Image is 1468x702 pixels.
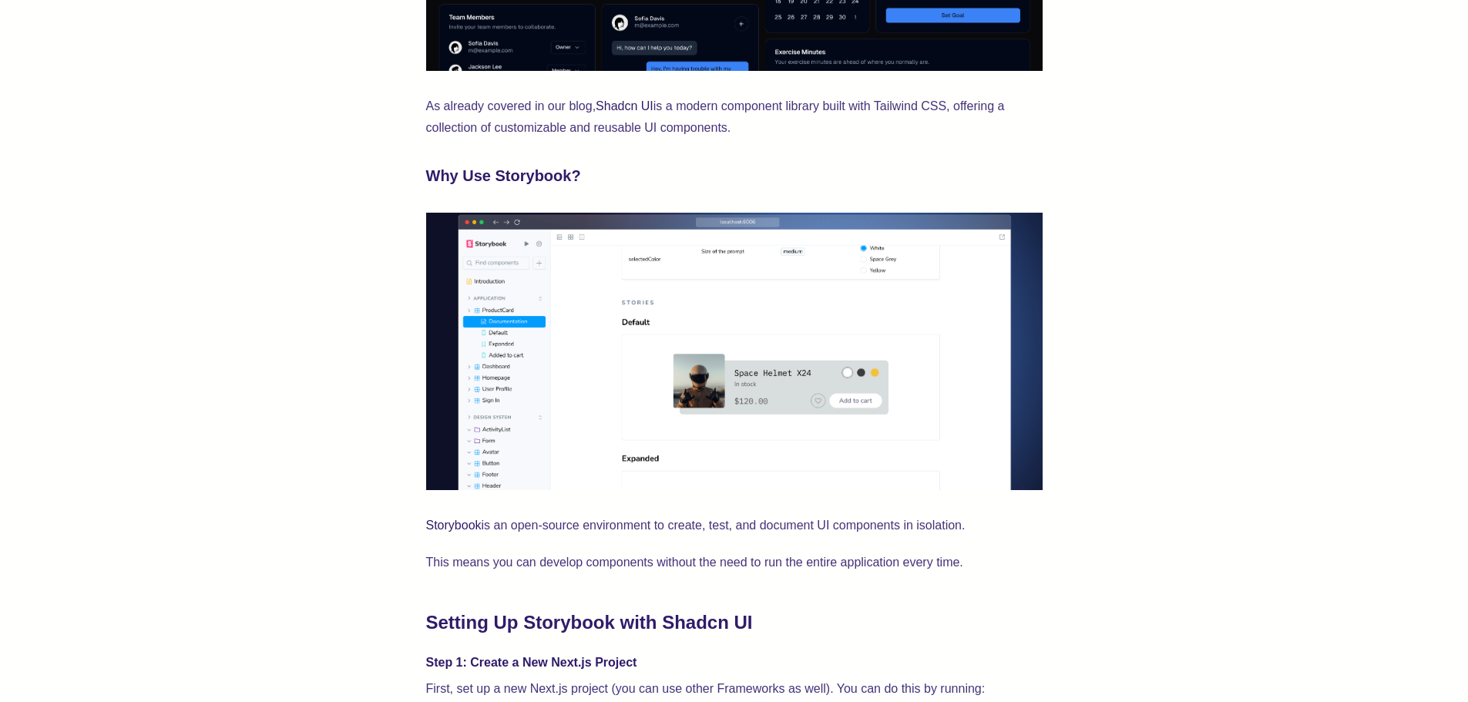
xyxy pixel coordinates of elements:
[426,610,1043,635] h2: Setting Up Storybook with Shadcn UI
[426,519,482,532] a: Storybook
[426,96,1043,139] p: As already covered in our blog, is a modern component library built with Tailwind CSS, offering a...
[426,678,1043,700] p: First, set up a new Next.js project (you can use other Frameworks as well). You can do this by ru...
[426,213,1043,490] img: Storybook
[596,99,653,113] a: Shadcn UI
[426,163,1043,188] h3: Why Use Storybook?
[426,552,1043,573] p: This means you can develop components without the need to run the entire application every time.
[426,653,1043,672] h4: Step 1: Create a New Next.js Project
[426,515,1043,536] p: is an open-source environment to create, test, and document UI components in isolation.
